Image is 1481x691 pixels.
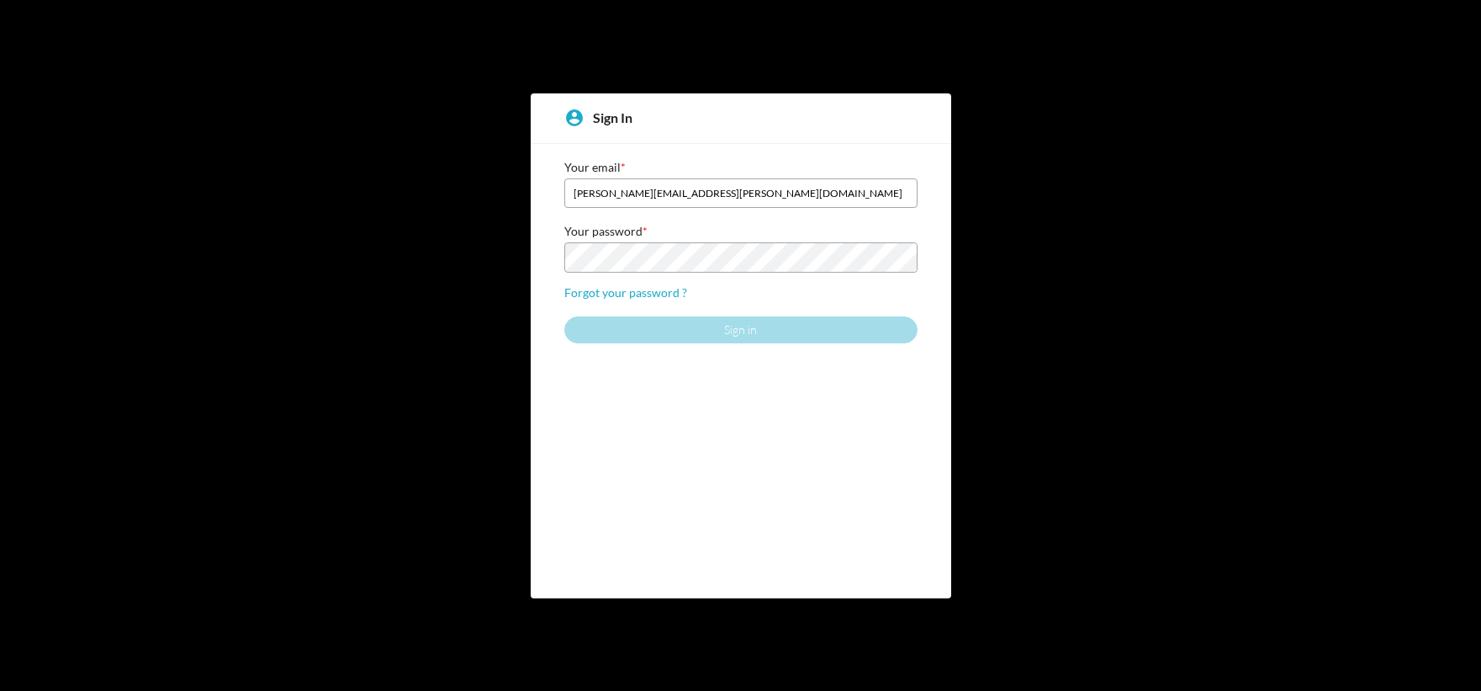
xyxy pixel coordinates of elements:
[564,225,918,238] span: Your password
[564,285,687,300] a: Forgot your password ?
[564,242,918,273] input: Your password
[564,108,584,128] mat-icon: account_circle
[564,161,918,174] span: Your email
[564,316,918,343] button: Sign in
[564,178,918,209] input: Your email
[593,110,632,125] span: Sign in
